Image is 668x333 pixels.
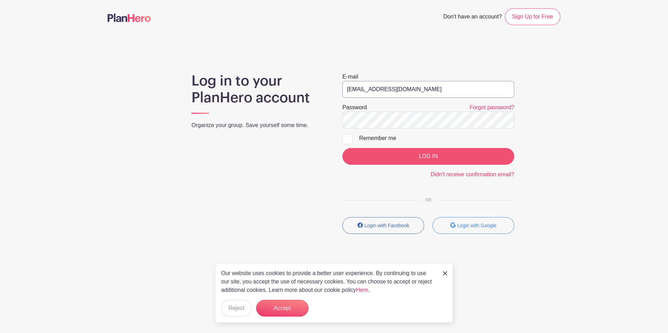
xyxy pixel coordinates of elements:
button: Accept [256,300,308,317]
a: Forgot password? [470,104,514,110]
div: Remember me [359,134,514,142]
span: Don't have an account? [443,10,502,25]
small: Login with Facebook [364,223,409,228]
h1: Log in to your PlanHero account [191,73,326,106]
a: Sign Up for Free [505,8,560,25]
img: logo-507f7623f17ff9eddc593b1ce0a138ce2505c220e1c5a4e2b4648c50719b7d32.svg [108,14,151,22]
p: Organize your group. Save yourself some time. [191,121,326,129]
label: Password [342,103,367,112]
button: Reject [221,300,252,317]
img: close_button-5f87c8562297e5c2d7936805f587ecaba9071eb48480494691a3f1689db116b3.svg [443,271,447,275]
input: e.g. julie@eventco.com [342,81,514,98]
small: Login with Google [457,223,496,228]
input: LOG IN [342,148,514,165]
span: OR [420,198,437,202]
button: Login with Facebook [342,217,424,234]
p: Our website uses cookies to provide a better user experience. By continuing to use our site, you ... [221,269,436,294]
button: Login with Google [433,217,514,234]
a: Didn't receive confirmation email? [430,171,514,177]
a: Here [356,287,368,293]
label: E-mail [342,73,358,81]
